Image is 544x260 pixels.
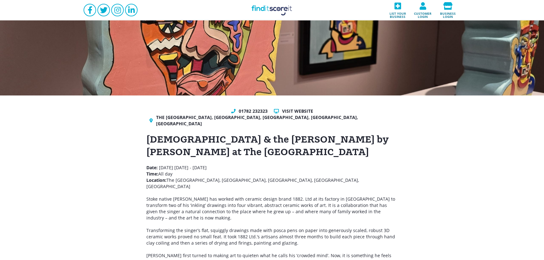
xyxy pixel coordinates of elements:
a: Business login [435,0,460,20]
strong: Time: [146,171,158,177]
a: The [GEOGRAPHIC_DATA], [GEOGRAPHIC_DATA], [GEOGRAPHIC_DATA], [GEOGRAPHIC_DATA], [GEOGRAPHIC_DATA] [156,114,394,127]
span: Business login [437,10,459,18]
p: Transforming the singer’s flat, squiggly drawings made with posca pens on paper into generously s... [146,227,398,246]
span: The [GEOGRAPHIC_DATA], [GEOGRAPHIC_DATA], [GEOGRAPHIC_DATA], [GEOGRAPHIC_DATA], [GEOGRAPHIC_DATA] [146,177,359,189]
a: Customer login [410,0,435,20]
a: Visit website [282,108,313,114]
a: 01782 232323 [239,108,268,114]
span: Customer login [412,10,433,18]
a: List your business [385,0,410,20]
span: List your business [387,10,408,18]
p: [DATE] [DATE] - [DATE] Stoke native [PERSON_NAME] has worked with ceramic design brand 1882. Ltd ... [146,165,398,221]
span: All day [158,171,172,177]
strong: Date: [146,165,159,171]
strong: Location: [146,177,166,183]
h1: [DEMOGRAPHIC_DATA] & the [PERSON_NAME] by [PERSON_NAME] at The [GEOGRAPHIC_DATA] [146,133,398,158]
